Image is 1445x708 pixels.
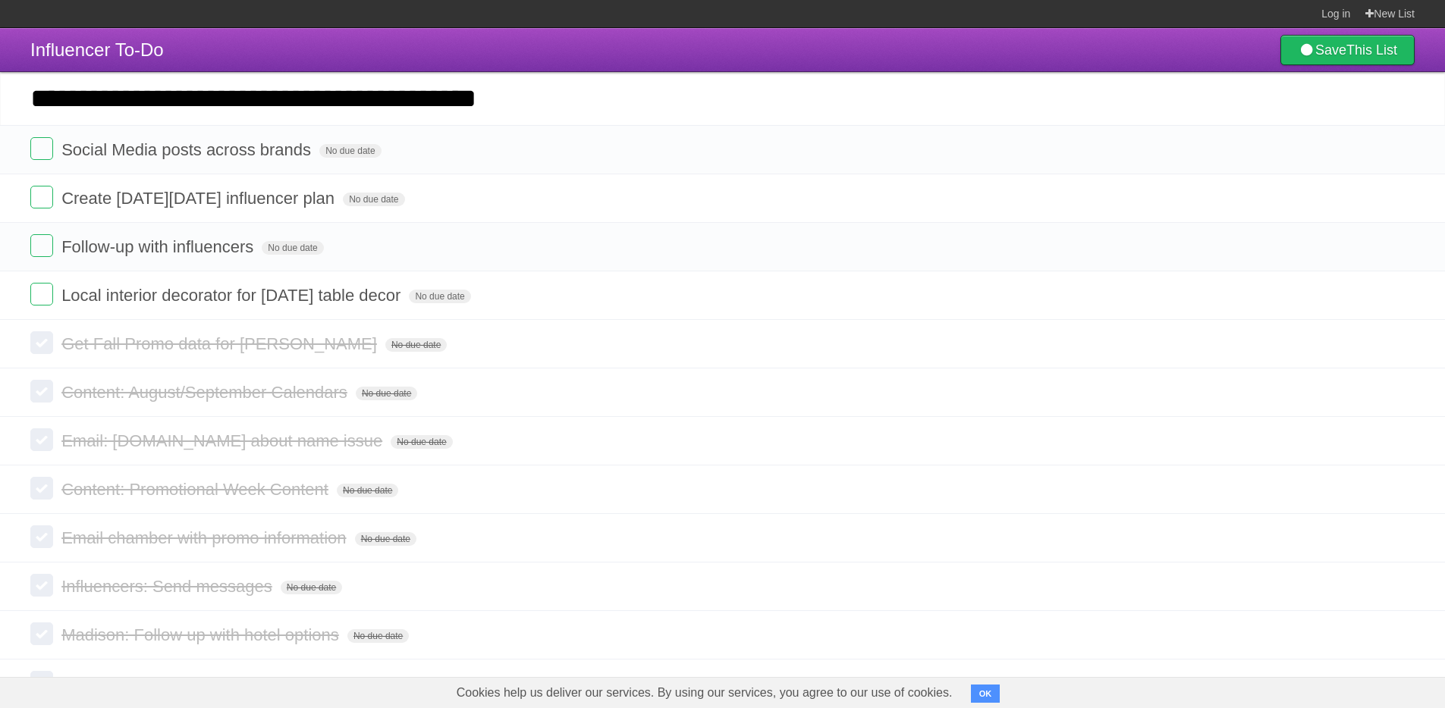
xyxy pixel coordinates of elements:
[30,525,53,548] label: Done
[61,674,353,693] span: [PERSON_NAME] Toes Pre-Christmas
[30,671,53,694] label: Done
[30,137,53,160] label: Done
[30,380,53,403] label: Done
[61,625,343,644] span: Madison: Follow up with hotel options
[30,331,53,354] label: Done
[262,241,323,255] span: No due date
[30,477,53,500] label: Done
[319,144,381,158] span: No due date
[347,629,409,643] span: No due date
[281,581,342,594] span: No due date
[337,484,398,497] span: No due date
[1346,42,1397,58] b: This List
[61,528,350,547] span: Email chamber with promo information
[385,338,447,352] span: No due date
[971,685,1001,703] button: OK
[441,678,968,708] span: Cookies help us deliver our services. By using our services, you agree to our use of cookies.
[30,574,53,597] label: Done
[30,234,53,257] label: Done
[30,186,53,208] label: Done
[61,286,404,305] span: Local interior decorator for [DATE] table decor
[355,532,416,546] span: No due date
[61,480,332,499] span: Content: Promotional Week Content
[30,622,53,645] label: Done
[61,140,315,159] span: Social Media posts across brands
[61,577,276,596] span: Influencers: Send messages
[356,387,417,400] span: No due date
[30,39,164,60] span: Influencer To-Do
[30,283,53,305] label: Done
[61,237,257,256] span: Follow-up with influencers
[61,431,386,450] span: Email: [DOMAIN_NAME] about name issue
[61,189,338,208] span: Create [DATE][DATE] influencer plan
[343,193,404,206] span: No due date
[409,290,470,303] span: No due date
[61,334,381,353] span: Get Fall Promo data for [PERSON_NAME]
[391,435,452,449] span: No due date
[30,428,53,451] label: Done
[1280,35,1415,65] a: SaveThis List
[61,383,351,402] span: Content: August/September Calendars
